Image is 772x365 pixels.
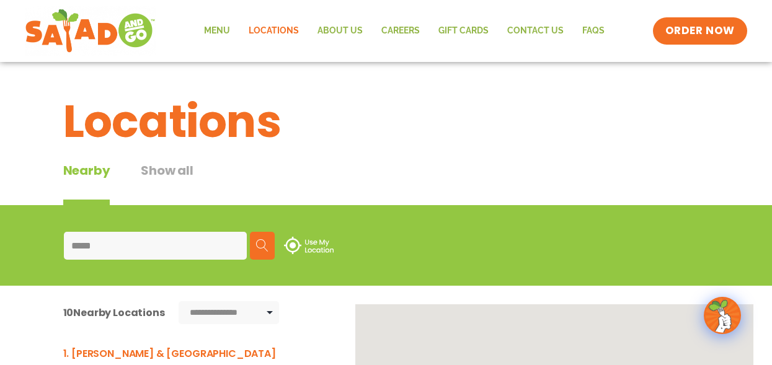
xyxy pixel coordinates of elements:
span: 10 [63,306,74,320]
img: search.svg [256,239,268,252]
img: use-location.svg [284,237,334,254]
button: Show all [141,161,193,205]
div: Nearby [63,161,110,205]
nav: Menu [195,17,614,45]
a: Locations [239,17,308,45]
a: Contact Us [498,17,573,45]
img: new-SAG-logo-768×292 [25,6,156,56]
h3: 1. [PERSON_NAME] & [GEOGRAPHIC_DATA] [63,346,330,361]
a: ORDER NOW [653,17,747,45]
img: wpChatIcon [705,298,740,333]
a: FAQs [573,17,614,45]
a: GIFT CARDS [429,17,498,45]
div: Tabbed content [63,161,224,205]
a: Menu [195,17,239,45]
div: Nearby Locations [63,305,165,320]
span: ORDER NOW [665,24,735,38]
h1: Locations [63,88,709,155]
a: Careers [372,17,429,45]
a: About Us [308,17,372,45]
